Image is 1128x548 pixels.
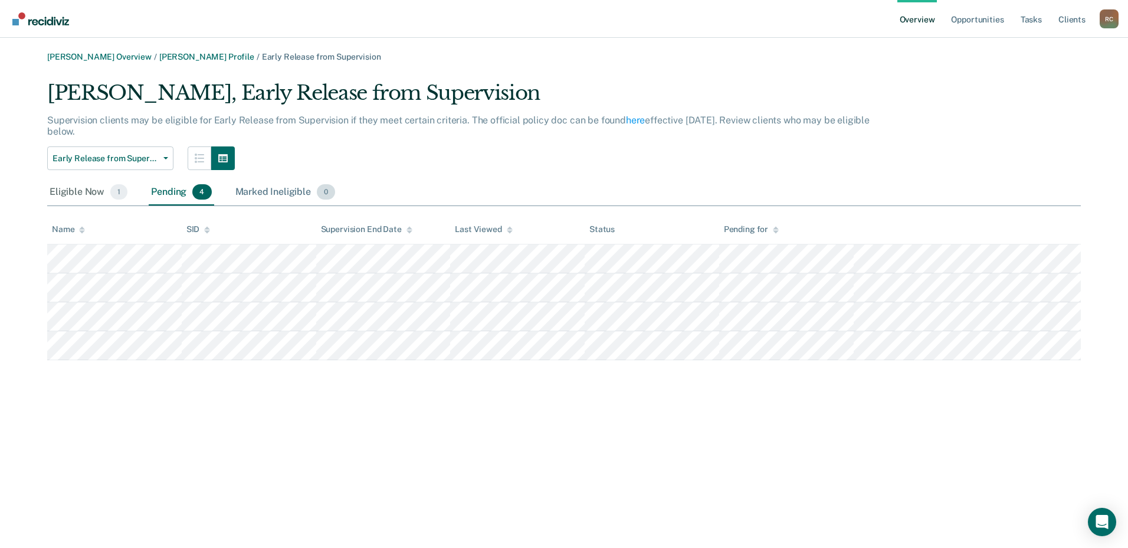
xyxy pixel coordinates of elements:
span: 0 [317,184,335,200]
div: Eligible Now1 [47,180,130,206]
a: here [626,115,645,126]
div: Pending4 [149,180,214,206]
div: R C [1100,9,1119,28]
span: / [254,52,262,61]
button: Early Release from Supervision [47,146,173,170]
span: 1 [110,184,127,200]
span: Early Release from Supervision [262,52,381,61]
a: [PERSON_NAME] Profile [159,52,254,61]
span: / [152,52,159,61]
div: SID [186,224,211,234]
span: 4 [192,184,211,200]
div: Pending for [724,224,779,234]
div: Open Intercom Messenger [1088,508,1116,536]
span: Early Release from Supervision [53,154,159,164]
p: Supervision clients may be eligible for Early Release from Supervision if they meet certain crite... [47,115,870,137]
img: Recidiviz [12,12,69,25]
div: Marked Ineligible0 [233,180,338,206]
a: [PERSON_NAME] Overview [47,52,152,61]
div: [PERSON_NAME], Early Release from Supervision [47,81,893,115]
button: Profile dropdown button [1100,9,1119,28]
div: Last Viewed [455,224,512,234]
div: Name [52,224,85,234]
div: Status [589,224,615,234]
div: Supervision End Date [321,224,412,234]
